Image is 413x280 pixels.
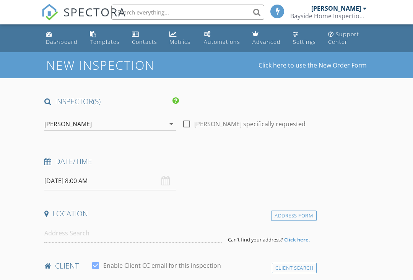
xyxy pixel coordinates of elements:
[252,38,281,45] div: Advanced
[44,121,92,127] div: [PERSON_NAME]
[129,27,160,49] a: Contacts
[311,5,361,12] div: [PERSON_NAME]
[111,5,264,20] input: Search everything...
[44,209,314,219] h4: Location
[325,27,370,49] a: Support Center
[259,62,367,68] a: Click here to use the New Order Form
[194,120,306,128] label: [PERSON_NAME] specifically requested
[46,58,216,72] h1: New Inspection
[166,27,195,49] a: Metrics
[103,262,221,269] label: Enable Client CC email for this inspection
[290,12,367,20] div: Bayside Home Inspection LLC
[271,211,317,221] div: Address Form
[44,224,222,243] input: Address Search
[41,10,126,26] a: SPECTORA
[41,4,58,21] img: The Best Home Inspection Software - Spectora
[46,38,78,45] div: Dashboard
[201,27,243,49] a: Automations (Basic)
[44,261,314,271] h4: client
[293,38,316,45] div: Settings
[169,38,190,45] div: Metrics
[328,31,359,45] div: Support Center
[167,119,176,129] i: arrow_drop_down
[87,27,123,49] a: Templates
[90,38,120,45] div: Templates
[44,156,314,166] h4: Date/Time
[43,27,81,49] a: Dashboard
[132,38,157,45] div: Contacts
[44,172,176,190] input: Select date
[63,4,126,20] span: SPECTORA
[44,97,179,106] h4: INSPECTOR(S)
[272,263,317,273] div: Client Search
[249,27,284,49] a: Advanced
[284,236,310,243] strong: Click here.
[228,236,283,243] span: Can't find your address?
[290,27,319,49] a: Settings
[204,38,240,45] div: Automations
